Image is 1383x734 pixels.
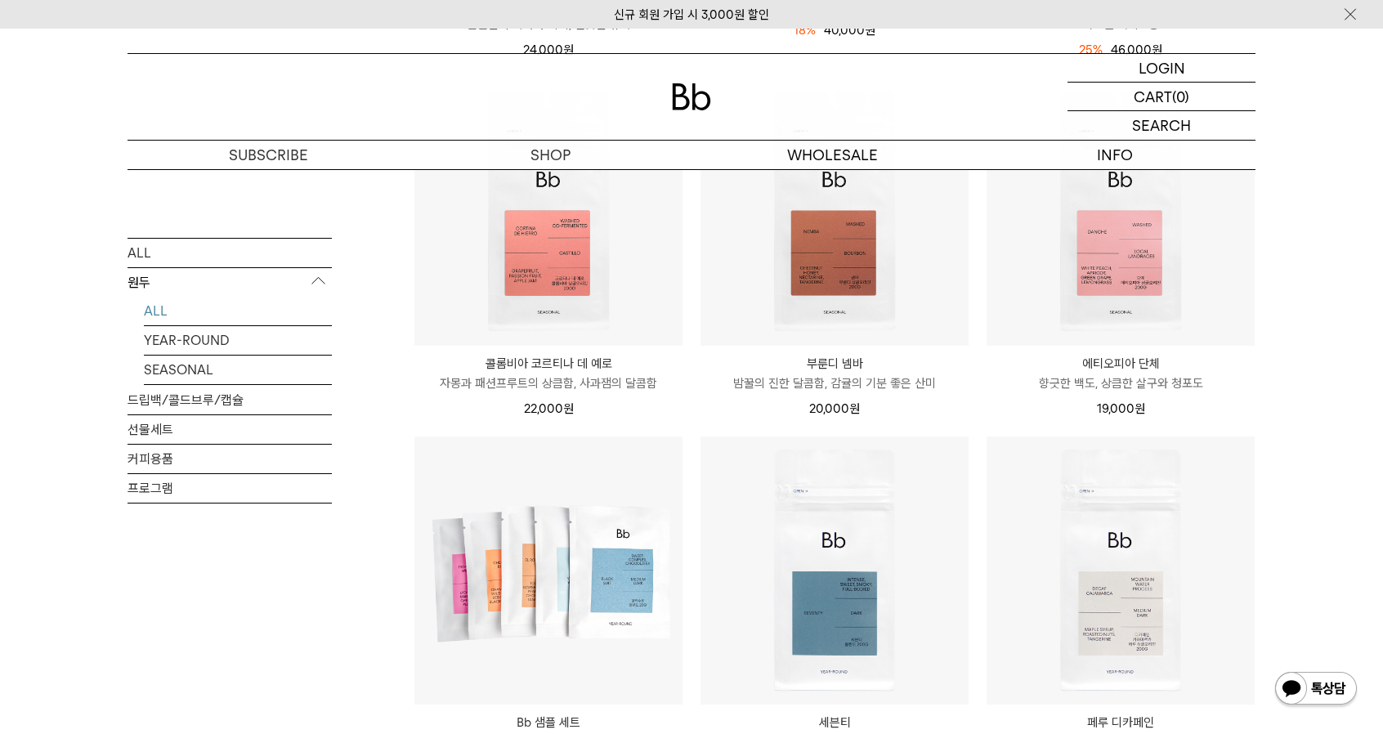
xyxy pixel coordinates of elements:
p: INFO [973,141,1255,169]
a: 신규 회원 가입 시 3,000원 할인 [614,7,769,22]
img: 페루 디카페인 [987,436,1255,705]
span: 19,000 [1097,401,1145,416]
a: 커피용품 [128,444,332,472]
a: ALL [144,296,332,324]
img: 콜롬비아 코르티나 데 예로 [414,78,683,346]
p: 세븐티 [700,713,969,732]
p: 향긋한 백도, 상큼한 살구와 청포도 [987,374,1255,393]
span: 원 [849,401,860,416]
a: 에티오피아 단체 향긋한 백도, 상큼한 살구와 청포도 [987,354,1255,393]
a: 드립백/콜드브루/캡슐 [128,385,332,414]
img: 에티오피아 단체 [987,78,1255,346]
p: Bb 샘플 세트 [414,713,683,732]
a: ALL [128,238,332,266]
a: 프로그램 [128,473,332,502]
a: 부룬디 넴바 밤꿀의 진한 달콤함, 감귤의 기분 좋은 산미 [700,354,969,393]
img: 로고 [672,83,711,110]
a: CART (0) [1067,83,1255,111]
span: 22,000 [524,401,574,416]
span: 20,000 [809,401,860,416]
img: 부룬디 넴바 [700,78,969,346]
p: 에티오피아 단체 [987,354,1255,374]
p: 자몽과 패션프루트의 상큼함, 사과잼의 달콤함 [414,374,683,393]
span: 원 [1135,401,1145,416]
p: 밤꿀의 진한 달콤함, 감귤의 기분 좋은 산미 [700,374,969,393]
p: 부룬디 넴바 [700,354,969,374]
p: (0) [1172,83,1189,110]
span: 원 [563,401,574,416]
a: YEAR-ROUND [144,325,332,354]
img: 세븐티 [700,436,969,705]
a: 선물세트 [128,414,332,443]
p: 콜롬비아 코르티나 데 예로 [414,354,683,374]
a: SUBSCRIBE [128,141,410,169]
p: CART [1134,83,1172,110]
img: Bb 샘플 세트 [414,436,683,705]
p: 페루 디카페인 [987,713,1255,732]
a: 콜롬비아 코르티나 데 예로 자몽과 패션프루트의 상큼함, 사과잼의 달콤함 [414,354,683,393]
a: SEASONAL [144,355,332,383]
a: LOGIN [1067,54,1255,83]
p: LOGIN [1139,54,1185,82]
p: WHOLESALE [691,141,973,169]
p: 원두 [128,267,332,297]
p: SEARCH [1132,111,1191,140]
a: SHOP [410,141,691,169]
img: 카카오톡 채널 1:1 채팅 버튼 [1273,670,1358,709]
